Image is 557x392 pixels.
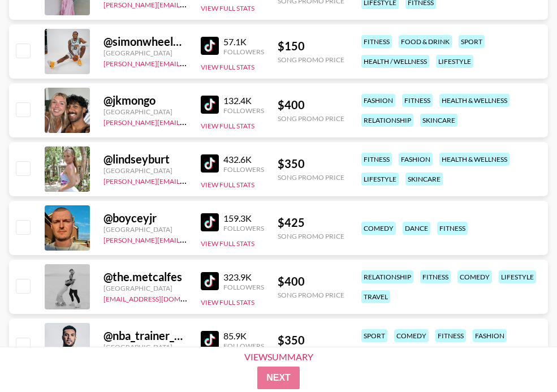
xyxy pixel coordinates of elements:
[223,95,264,106] div: 132.4K
[201,63,254,71] button: View Full Stats
[457,270,492,283] div: comedy
[361,222,396,235] div: comedy
[223,224,264,232] div: Followers
[394,329,429,342] div: comedy
[201,331,219,349] img: TikTok
[223,342,264,350] div: Followers
[439,94,509,107] div: health & wellness
[439,153,509,166] div: health & wellness
[103,35,187,49] div: @ simonwheeler10
[103,292,217,303] a: [EMAIL_ADDRESS][DOMAIN_NAME]
[223,36,264,48] div: 57.1K
[103,329,187,343] div: @ nba_trainer_seanmarshall
[103,343,187,351] div: [GEOGRAPHIC_DATA]
[223,106,264,115] div: Followers
[278,173,344,182] div: Song Promo Price
[103,175,271,186] a: [PERSON_NAME][EMAIL_ADDRESS][DOMAIN_NAME]
[201,154,219,173] img: TikTok
[201,180,254,189] button: View Full Stats
[235,352,323,362] div: View Summary
[278,157,344,171] div: $ 350
[403,222,430,235] div: dance
[103,49,187,57] div: [GEOGRAPHIC_DATA]
[361,153,392,166] div: fitness
[278,98,344,112] div: $ 400
[500,335,543,378] iframe: Drift Widget Chat Controller
[499,270,536,283] div: lifestyle
[278,232,344,240] div: Song Promo Price
[361,114,413,127] div: relationship
[473,329,507,342] div: fashion
[103,116,271,127] a: [PERSON_NAME][EMAIL_ADDRESS][DOMAIN_NAME]
[278,333,344,347] div: $ 350
[402,94,433,107] div: fitness
[201,4,254,12] button: View Full Stats
[278,274,344,288] div: $ 400
[223,154,264,165] div: 432.6K
[223,330,264,342] div: 85.9K
[223,165,264,174] div: Followers
[420,114,457,127] div: skincare
[459,35,485,48] div: sport
[361,329,387,342] div: sport
[201,122,254,130] button: View Full Stats
[223,272,264,283] div: 323.9K
[103,284,187,292] div: [GEOGRAPHIC_DATA]
[436,55,473,68] div: lifestyle
[361,270,413,283] div: relationship
[361,94,395,107] div: fashion
[399,35,452,48] div: food & drink
[223,213,264,224] div: 159.3K
[223,48,264,56] div: Followers
[278,55,344,64] div: Song Promo Price
[201,96,219,114] img: TikTok
[201,213,219,231] img: TikTok
[399,153,433,166] div: fashion
[103,270,187,284] div: @ the.metcalfes
[278,216,344,230] div: $ 425
[223,283,264,291] div: Followers
[103,166,187,175] div: [GEOGRAPHIC_DATA]
[435,329,466,342] div: fitness
[278,291,344,299] div: Song Promo Price
[437,222,468,235] div: fitness
[278,39,344,53] div: $ 150
[103,107,187,116] div: [GEOGRAPHIC_DATA]
[103,211,187,225] div: @ boyceyjr
[201,239,254,248] button: View Full Stats
[257,367,300,389] button: Next
[103,152,187,166] div: @ lindseyburt
[420,270,451,283] div: fitness
[103,234,271,244] a: [PERSON_NAME][EMAIL_ADDRESS][DOMAIN_NAME]
[103,57,271,68] a: [PERSON_NAME][EMAIL_ADDRESS][DOMAIN_NAME]
[201,272,219,290] img: TikTok
[103,93,187,107] div: @ jkmongo
[361,173,399,186] div: lifestyle
[405,173,443,186] div: skincare
[103,225,187,234] div: [GEOGRAPHIC_DATA]
[361,55,429,68] div: health / wellness
[201,298,254,307] button: View Full Stats
[201,37,219,55] img: TikTok
[361,290,390,303] div: travel
[361,35,392,48] div: fitness
[278,114,344,123] div: Song Promo Price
